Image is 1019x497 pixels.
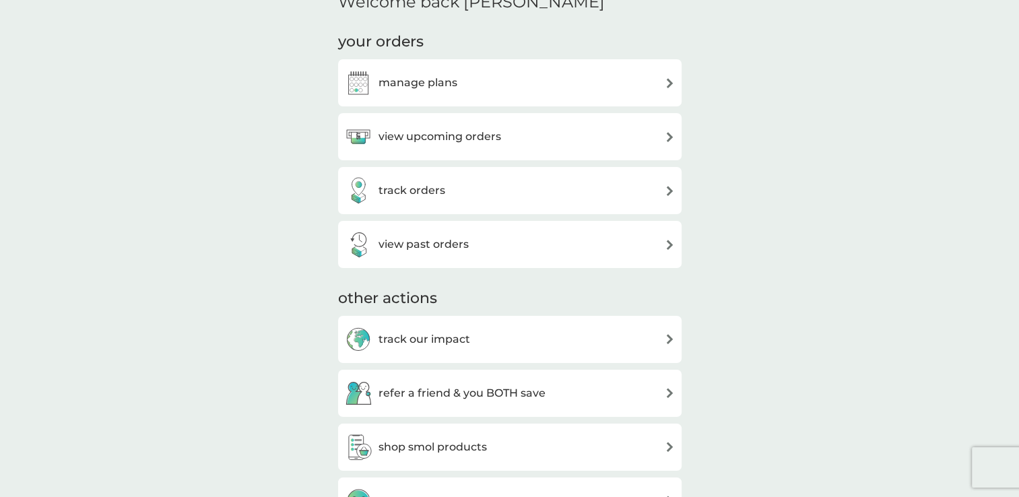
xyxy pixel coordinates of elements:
[665,186,675,196] img: arrow right
[379,74,457,92] h3: manage plans
[665,334,675,344] img: arrow right
[379,236,469,253] h3: view past orders
[665,240,675,250] img: arrow right
[338,288,437,309] h3: other actions
[379,182,445,199] h3: track orders
[379,385,546,402] h3: refer a friend & you BOTH save
[379,438,487,456] h3: shop smol products
[379,128,501,145] h3: view upcoming orders
[665,388,675,398] img: arrow right
[665,442,675,452] img: arrow right
[338,32,424,53] h3: your orders
[665,78,675,88] img: arrow right
[379,331,470,348] h3: track our impact
[665,132,675,142] img: arrow right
